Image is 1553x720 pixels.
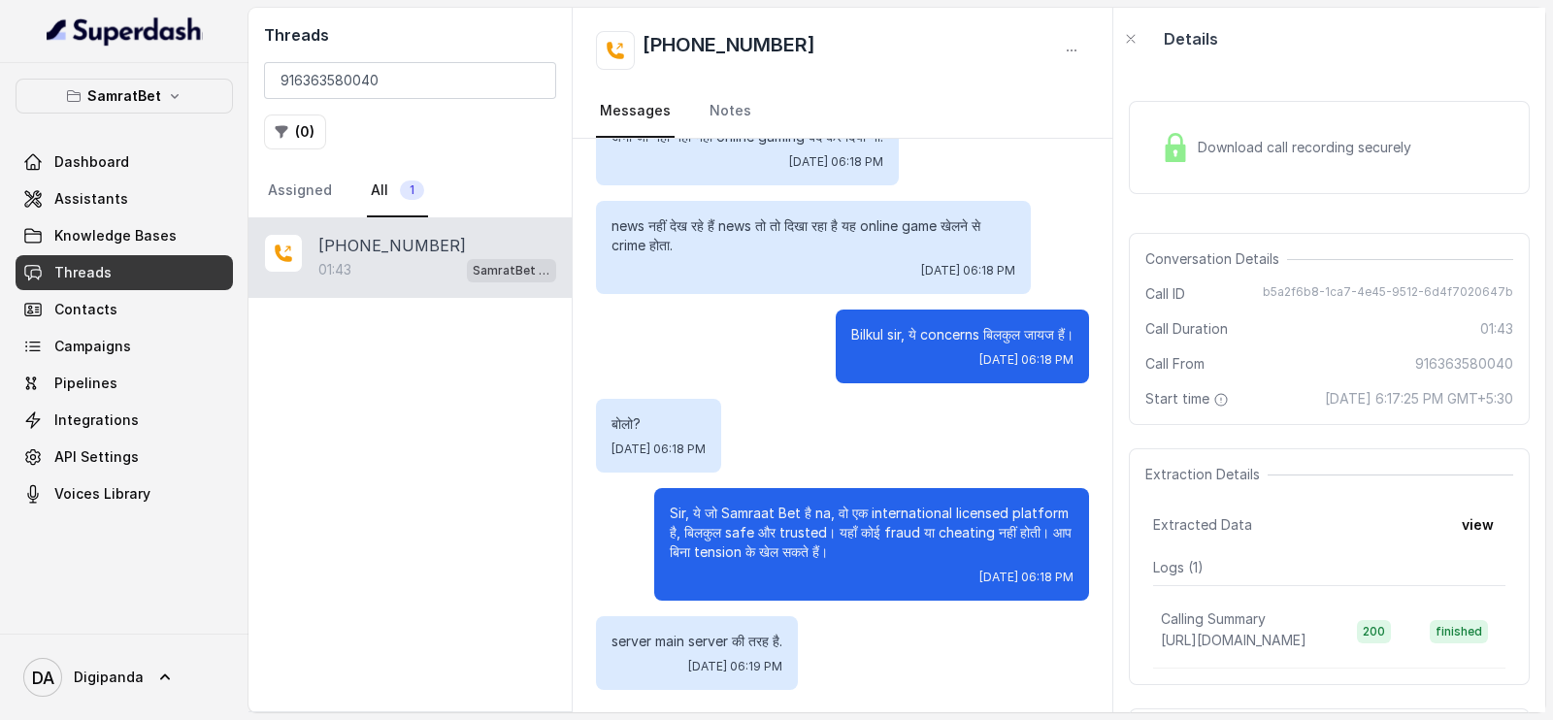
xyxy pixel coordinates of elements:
a: Assistants [16,181,233,216]
p: SamratBet agent [473,261,550,280]
p: SamratBet [87,84,161,108]
span: finished [1430,620,1488,643]
button: SamratBet [16,79,233,114]
a: Integrations [16,403,233,438]
p: [PHONE_NUMBER] [318,234,466,257]
span: Download call recording securely [1198,138,1419,157]
span: Integrations [54,410,139,430]
p: Logs ( 1 ) [1153,558,1505,577]
span: Knowledge Bases [54,226,177,245]
span: Call From [1145,354,1205,374]
span: Extraction Details [1145,465,1268,484]
input: Search by Call ID or Phone Number [264,62,556,99]
text: DA [32,668,54,688]
span: [DATE] 06:19 PM [688,659,782,674]
span: [DATE] 06:18 PM [611,442,706,457]
img: Lock Icon [1161,133,1190,162]
span: Pipelines [54,374,117,393]
span: 01:43 [1480,319,1513,339]
p: server main server की तरह है. [611,632,782,651]
button: (0) [264,115,326,149]
p: 01:43 [318,260,351,279]
span: API Settings [54,447,139,467]
a: All1 [367,165,428,217]
p: Calling Summary [1161,609,1266,629]
a: Voices Library [16,476,233,511]
p: Sir, ये जो Samraat Bet है na, वो एक international licensed platform है, बिलकुल safe और trusted। य... [670,504,1074,562]
a: Messages [596,85,675,138]
span: 200 [1357,620,1391,643]
span: [DATE] 06:18 PM [789,154,883,170]
span: [DATE] 06:18 PM [979,352,1074,368]
span: Call ID [1145,284,1185,304]
p: बोलो? [611,414,706,434]
span: [DATE] 06:18 PM [921,263,1015,278]
a: Contacts [16,292,233,327]
img: light.svg [47,16,203,47]
span: Digipanda [74,668,144,687]
p: Bilkul sir, ये concerns बिलकुल जायज हैं। [851,325,1074,344]
a: Knowledge Bases [16,218,233,253]
a: Dashboard [16,145,233,180]
span: Contacts [54,300,117,319]
span: Extracted Data [1153,515,1252,535]
h2: Threads [264,23,556,47]
button: view [1450,507,1505,542]
a: Pipelines [16,366,233,401]
span: Dashboard [54,152,129,172]
span: Assistants [54,189,128,209]
a: Digipanda [16,650,233,704]
span: 916363580040 [1415,354,1513,374]
span: [DATE] 06:18 PM [979,570,1074,585]
a: API Settings [16,440,233,475]
span: 1 [400,180,424,200]
span: [URL][DOMAIN_NAME] [1161,632,1306,648]
span: Conversation Details [1145,249,1287,269]
span: Threads [54,263,112,282]
span: b5a2f6b8-1ca7-4e45-9512-6d4f7020647b [1263,284,1513,304]
h2: [PHONE_NUMBER] [643,31,815,70]
span: [DATE] 6:17:25 PM GMT+5:30 [1325,389,1513,409]
a: Notes [706,85,755,138]
nav: Tabs [264,165,556,217]
a: Threads [16,255,233,290]
nav: Tabs [596,85,1089,138]
p: Details [1164,27,1218,50]
span: Start time [1145,389,1233,409]
a: Campaigns [16,329,233,364]
span: Call Duration [1145,319,1228,339]
span: Voices Library [54,484,150,504]
span: Campaigns [54,337,131,356]
p: news नहीं देख रहे हैं news तो तो दिखा रहा है यह online game खेलने से crime होता. [611,216,1015,255]
a: Assigned [264,165,336,217]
